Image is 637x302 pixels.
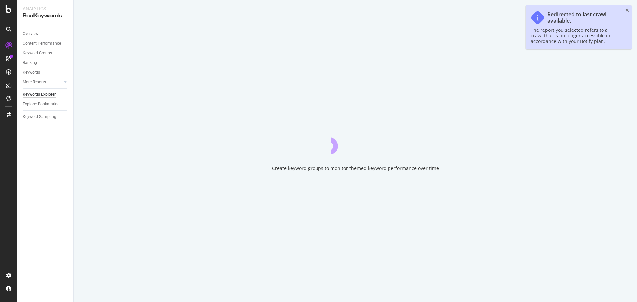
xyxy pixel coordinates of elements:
[23,69,40,76] div: Keywords
[23,91,56,98] div: Keywords Explorer
[23,79,46,86] div: More Reports
[23,50,69,57] a: Keyword Groups
[23,69,69,76] a: Keywords
[23,59,37,66] div: Ranking
[23,101,69,108] a: Explorer Bookmarks
[23,30,69,37] a: Overview
[23,79,62,86] a: More Reports
[23,50,52,57] div: Keyword Groups
[23,101,58,108] div: Explorer Bookmarks
[23,30,38,37] div: Overview
[23,40,61,47] div: Content Performance
[23,5,68,12] div: Analytics
[625,8,629,13] div: close toast
[23,113,69,120] a: Keyword Sampling
[23,40,69,47] a: Content Performance
[23,91,69,98] a: Keywords Explorer
[547,11,620,24] div: Redirected to last crawl available.
[531,27,620,44] div: The report you selected refers to a crawl that is no longer accessible in accordance with your Bo...
[23,59,69,66] a: Ranking
[23,113,56,120] div: Keyword Sampling
[23,12,68,20] div: RealKeywords
[272,165,439,172] div: Create keyword groups to monitor themed keyword performance over time
[331,131,379,154] div: animation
